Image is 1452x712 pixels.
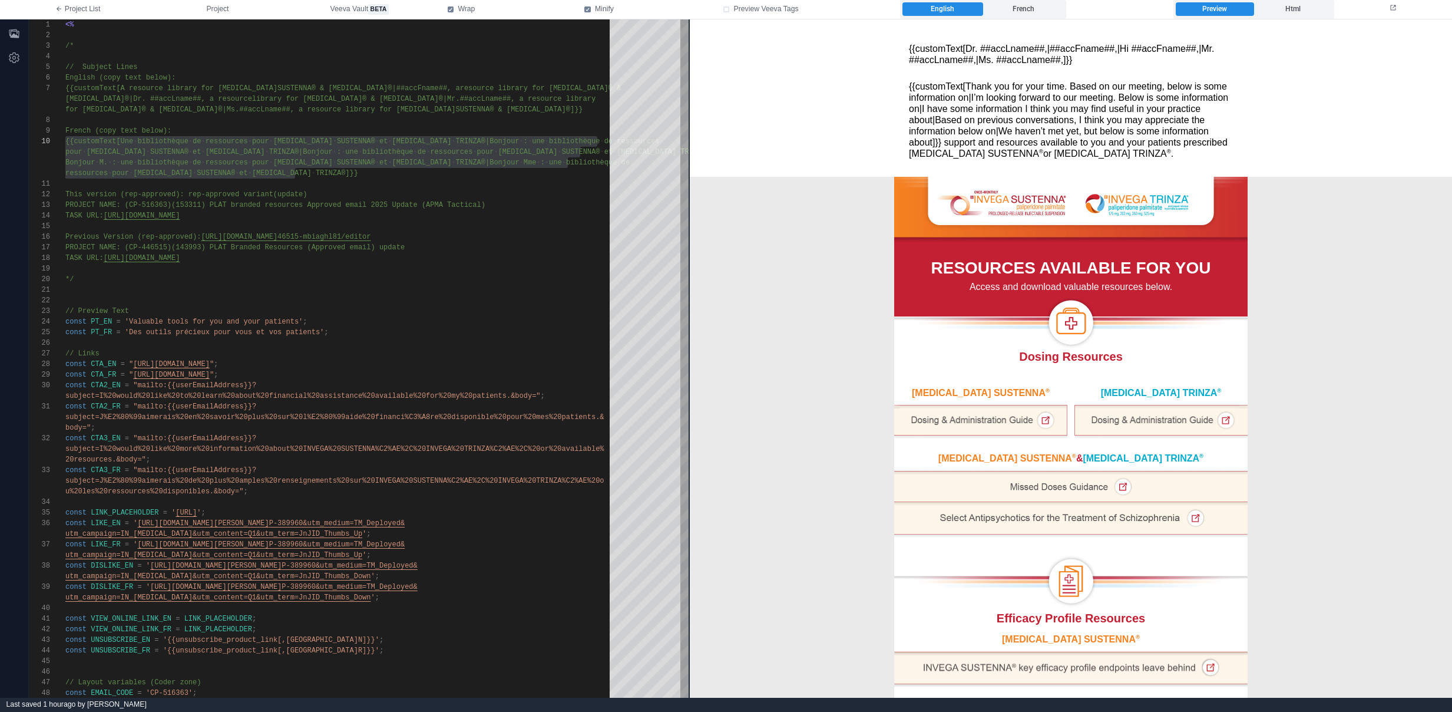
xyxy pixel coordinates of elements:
span: · [201,148,205,156]
span: SUSTENNA® [562,148,600,156]
span: library for [MEDICAL_DATA]® & [MEDICAL_DATA]®|Mr. [252,95,460,103]
span: utm_campaign=IN_[MEDICAL_DATA]&utm_content=Q1&utm [65,572,273,581]
span: [URL] [176,509,197,517]
span: CTA3_EN [91,434,120,443]
div: 10 [29,136,50,147]
span: et [239,169,247,177]
div: 22 [29,295,50,306]
span: · [600,137,604,146]
span: · [451,137,455,146]
span: [MEDICAL_DATA]®|Dr. ##accLname##, a resource [65,95,252,103]
div: 24 [29,317,50,327]
span: · [333,159,337,167]
span: ; [324,328,328,337]
span: _term=JnJID_Thumbs_Up [273,530,362,538]
div: 16 [29,232,50,242]
span: [URL][DOMAIN_NAME] [104,254,180,262]
span: · [333,148,337,156]
span: et [379,159,388,167]
span: [URL][DOMAIN_NAME][PERSON_NAME] [137,519,269,528]
div: & [234,433,528,444]
div: {{customText[Thank you for your time. Based on our meeting, below is some information on|I’m look... [219,61,543,140]
span: [URL][DOMAIN_NAME][PERSON_NAME] [137,540,269,549]
span: " [129,371,133,379]
span: · [545,137,549,146]
span: _term=JnJID_Thumbs_Down [273,594,371,602]
div: 19 [29,263,50,274]
span: "mailto:{{userEmailAddress}}? [133,466,256,474]
span: SUSTENNA® [197,169,235,177]
span: utm_campaign=IN_[MEDICAL_DATA]&utm_content=Q1&utm [65,551,273,559]
span: body=" [65,424,91,432]
span: [URL][DOMAIN_NAME] [133,371,210,379]
textarea: Editor content;Press Alt+F1 for Accessibility Options. [65,136,66,147]
span: 'Des outils précieux pour vous et vos patients' [125,328,324,337]
span: PT_FR [91,328,112,337]
div: 32 [29,433,50,444]
span: <% [65,21,74,29]
div: 29 [29,370,50,380]
span: [MEDICAL_DATA] TRINZA [393,434,514,444]
span: [MEDICAL_DATA] [498,148,558,156]
span: · [248,159,252,167]
span: = [125,434,129,443]
span: [MEDICAL_DATA] [273,137,333,146]
span: [MEDICAL_DATA] [87,148,146,156]
div: 21 [29,285,50,295]
span: " [210,360,214,368]
span: ; [91,424,95,432]
span: et [379,137,388,146]
span: Veeva Vault [330,4,389,15]
span: = [125,540,129,549]
span: ; [201,509,205,517]
span: const [65,360,87,368]
span: ressources [430,148,472,156]
span: · [312,169,316,177]
span: P-389960&utm_medium=TM_Deployed& [282,583,417,591]
div: 20 [29,274,50,285]
img: ONCE-MONTHLY PR INVEGA SUSTENNA® paliperidone palmitate PROLONGED-RELEASE INJECTABLE SUSPENSION |... [204,157,558,227]
div: 4 [29,51,50,62]
label: French [983,2,1064,17]
span: ; [366,530,371,538]
span: = [116,318,120,326]
span: const [65,540,87,549]
span: TRINZA®|Bonjour [456,137,520,146]
span: · [265,148,269,156]
span: ' [171,509,176,517]
div: 31 [29,401,50,412]
span: This version (rep-approved): rep-approved variant [65,190,273,199]
span: [URL][DOMAIN_NAME][PERSON_NAME] [150,562,282,570]
span: LIKE_FR [91,540,120,549]
span: · [494,148,498,156]
div: 23 [29,306,50,317]
div: [MEDICAL_DATA] SUSTENNA [219,368,363,380]
span: Previous Version (rep-approved): [65,233,201,241]
span: · [201,137,205,146]
span: · [188,148,193,156]
span: const [65,328,87,337]
span: const [65,381,87,390]
span: une [549,159,562,167]
span: Minify [595,4,614,15]
span: · [375,137,379,146]
span: subject=J%E2%80%99aimerais%20de%20plus%20amples%20 [65,477,277,485]
div: 13 [29,200,50,210]
span: resource library for [MEDICAL_DATA]® & [460,84,621,93]
span: e%20pour%20mes%20patients.& [489,413,604,421]
div: 12 [29,189,50,200]
span: const [65,371,87,379]
span: subject=J%E2%80%99aimerais%20en%20savoir%20plus%20 [65,413,277,421]
span: ; [214,360,218,368]
span: = [125,381,129,390]
div: 33 [29,465,50,476]
div: 6 [29,72,50,83]
span: 'Valuable tools for you and your patients' [125,318,303,326]
span: pour [477,148,494,156]
div: 27 [29,348,50,359]
sup: ® [349,128,353,135]
span: "mailto:{{userEmailAddress}}? [133,403,256,411]
span: [MEDICAL_DATA] [133,169,193,177]
span: English (copy text below): [65,74,176,82]
span: une [532,137,545,146]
